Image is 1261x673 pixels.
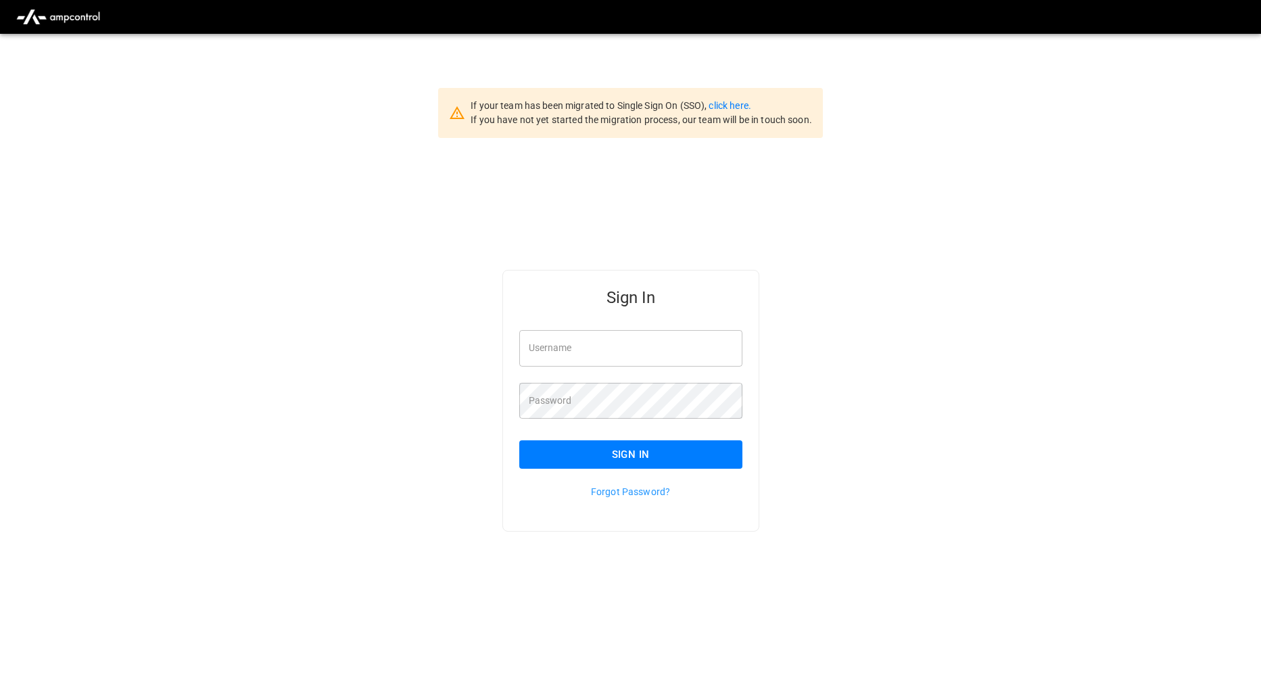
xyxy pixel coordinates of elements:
[471,114,812,125] span: If you have not yet started the migration process, our team will be in touch soon.
[519,287,742,308] h5: Sign In
[11,4,105,30] img: ampcontrol.io logo
[471,100,709,111] span: If your team has been migrated to Single Sign On (SSO),
[709,100,751,111] a: click here.
[519,485,742,498] p: Forgot Password?
[519,440,742,469] button: Sign In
